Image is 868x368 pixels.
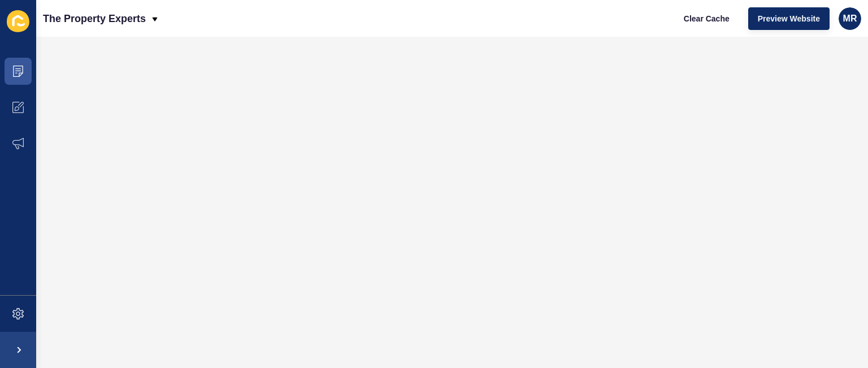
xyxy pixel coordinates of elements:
[758,13,820,24] span: Preview Website
[748,7,830,30] button: Preview Website
[674,7,739,30] button: Clear Cache
[843,13,857,24] span: MR
[684,13,730,24] span: Clear Cache
[43,5,146,33] p: The Property Experts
